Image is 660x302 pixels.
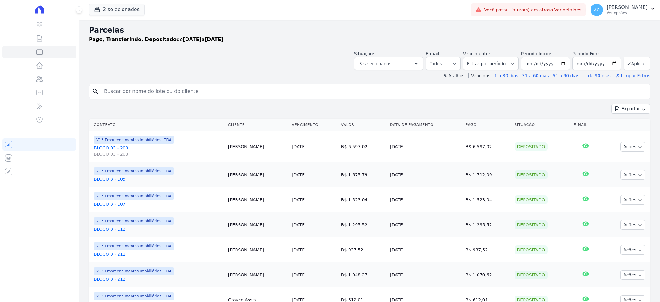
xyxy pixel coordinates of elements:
td: R$ 1.070,62 [463,262,512,287]
a: BLOCO 03 - 203BLOCO 03 - 203 [94,145,223,157]
button: Ações [620,245,645,255]
td: R$ 937,52 [463,237,512,262]
a: ✗ Limpar Filtros [613,73,650,78]
td: [PERSON_NAME] [226,187,289,212]
span: V13 Empreendimentos Imobiliários LTDA [94,192,174,200]
strong: [DATE] [183,36,202,42]
span: V13 Empreendimentos Imobiliários LTDA [94,242,174,250]
p: Ver opções [607,10,648,15]
td: R$ 1.048,27 [339,262,387,287]
span: V13 Empreendimentos Imobiliários LTDA [94,267,174,275]
td: [DATE] [387,162,463,187]
h2: Parcelas [89,25,650,36]
button: Ações [620,270,645,280]
td: [PERSON_NAME] [226,237,289,262]
td: R$ 6.597,02 [339,131,387,162]
span: AC [594,8,600,12]
th: Pago [463,119,512,131]
td: R$ 1.295,52 [463,212,512,237]
a: [DATE] [292,144,306,149]
a: BLOCO 3 - 105 [94,176,223,182]
button: Ações [620,195,645,205]
button: Exportar [611,104,650,114]
label: Período Fim: [572,51,621,57]
a: BLOCO 3 - 212 [94,276,223,282]
th: Data de Pagamento [387,119,463,131]
td: [DATE] [387,262,463,287]
a: [DATE] [292,172,306,177]
a: 31 a 60 dias [522,73,549,78]
div: Depositado [515,195,548,204]
div: Depositado [515,170,548,179]
td: R$ 1.675,79 [339,162,387,187]
div: Depositado [515,271,548,279]
a: [DATE] [292,222,306,227]
td: R$ 937,52 [339,237,387,262]
p: [PERSON_NAME] [607,4,648,10]
td: [DATE] [387,187,463,212]
div: Depositado [515,245,548,254]
strong: Pago, Transferindo, Depositado [89,36,177,42]
span: Você possui fatura(s) em atraso. [484,7,581,13]
i: search [92,88,99,95]
a: BLOCO 3 - 112 [94,226,223,232]
a: [DATE] [292,272,306,277]
th: Situação [512,119,571,131]
th: Valor [339,119,387,131]
span: V13 Empreendimentos Imobiliários LTDA [94,136,174,144]
td: R$ 6.597,02 [463,131,512,162]
td: [PERSON_NAME] [226,212,289,237]
span: V13 Empreendimentos Imobiliários LTDA [94,217,174,225]
td: [PERSON_NAME] [226,162,289,187]
span: V13 Empreendimentos Imobiliários LTDA [94,292,174,300]
div: Depositado [515,142,548,151]
a: BLOCO 3 - 107 [94,201,223,207]
label: Período Inicío: [521,51,551,56]
th: Vencimento [289,119,339,131]
td: [PERSON_NAME] [226,131,289,162]
button: 3 selecionados [354,57,423,70]
p: de a [89,36,223,43]
input: Buscar por nome do lote ou do cliente [100,85,647,98]
td: [DATE] [387,237,463,262]
button: AC [PERSON_NAME] Ver opções [586,1,660,19]
span: V13 Empreendimentos Imobiliários LTDA [94,167,174,175]
div: Depositado [515,220,548,229]
button: Ações [620,220,645,230]
th: Cliente [226,119,289,131]
button: Aplicar [624,57,650,70]
label: E-mail: [426,51,441,56]
a: + de 90 dias [583,73,611,78]
label: Vencidos: [468,73,492,78]
th: E-mail [571,119,600,131]
td: [DATE] [387,212,463,237]
a: [DATE] [292,197,306,202]
a: BLOCO 3 - 211 [94,251,223,257]
button: 2 selecionados [89,4,145,15]
button: Ações [620,170,645,180]
td: R$ 1.523,04 [339,187,387,212]
strong: [DATE] [205,36,223,42]
td: R$ 1.295,52 [339,212,387,237]
td: R$ 1.523,04 [463,187,512,212]
span: BLOCO 03 - 203 [94,151,223,157]
label: Vencimento: [463,51,490,56]
a: Ver detalhes [554,7,582,12]
button: Ações [620,142,645,152]
label: ↯ Atalhos [443,73,464,78]
td: [DATE] [387,131,463,162]
a: 1 a 30 dias [495,73,518,78]
label: Situação: [354,51,374,56]
th: Contrato [89,119,226,131]
span: 3 selecionados [359,60,391,67]
a: 61 a 90 dias [553,73,579,78]
td: R$ 1.712,09 [463,162,512,187]
td: [PERSON_NAME] [226,262,289,287]
a: [DATE] [292,247,306,252]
